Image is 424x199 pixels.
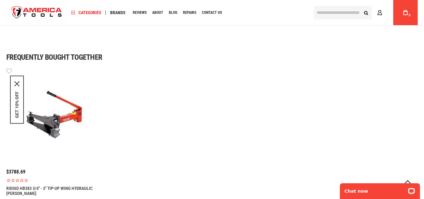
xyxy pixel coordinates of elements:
img: America Tools [6,1,67,25]
span: Contact Us [202,11,222,14]
span: Brands [110,10,126,15]
span: Repairs [183,11,196,14]
span: Categories [71,10,101,15]
a: Contact Us [199,8,225,17]
a: Reviews [130,8,149,17]
iframe: LiveChat chat widget [336,179,424,199]
span: $3788.69 [6,169,25,175]
a: Repairs [180,8,199,17]
span: Blog [169,11,177,14]
button: GET 10% OFF [14,91,19,118]
a: Categories [68,8,104,17]
a: Brands [107,8,128,17]
h1: Frequently bought together [6,53,418,61]
span: Rated 0.0 out of 5 stars 0 reviews [6,178,102,183]
button: Close [14,81,19,86]
button: Search [360,7,372,19]
a: RIDGID HB383 3/4" - 3" TIP-UP WING HYDRAULIC [PERSON_NAME] [6,186,102,196]
span: About [152,11,163,14]
a: About [149,8,166,17]
a: store logo [6,1,67,25]
span: 0 [409,14,411,17]
svg: close icon [14,81,19,86]
span: Reviews [133,11,147,14]
a: Blog [166,8,180,17]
